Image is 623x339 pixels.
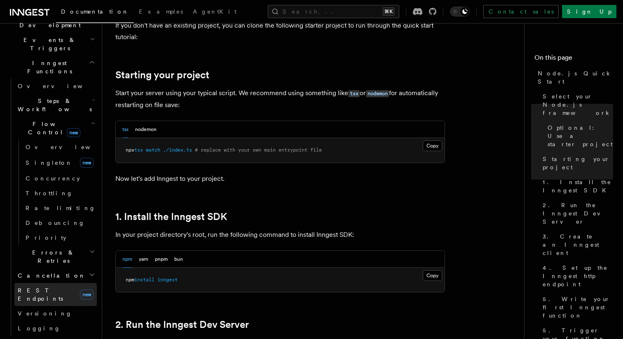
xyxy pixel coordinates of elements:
span: Documentation [61,8,129,15]
kbd: ⌘K [383,7,394,16]
button: Events & Triggers [7,33,97,56]
a: 2. Run the Inngest Dev Server [115,319,249,330]
span: Overview [26,144,110,150]
span: Logging [18,325,61,332]
button: Copy [423,270,442,281]
a: Optional: Use a starter project [544,120,613,152]
button: pnpm [155,251,168,268]
button: Cancellation [14,268,97,283]
p: Start your server using your typical script. We recommend using something like or for automatical... [115,87,445,111]
a: tsx [348,89,360,97]
span: Concurrency [26,175,80,182]
span: install [134,277,155,283]
button: Copy [423,140,442,151]
a: Contact sales [483,5,559,18]
a: Logging [14,321,97,336]
a: Examples [134,2,188,22]
button: Search...⌘K [268,5,399,18]
a: 5. Write your first Inngest function [539,292,613,323]
a: 4. Set up the Inngest http endpoint [539,260,613,292]
span: new [80,158,94,168]
button: Inngest Functions [7,56,97,79]
a: 1. Install the Inngest SDK [115,211,227,222]
span: 4. Set up the Inngest http endpoint [543,264,613,288]
a: Sign Up [562,5,616,18]
span: Steps & Workflows [14,97,92,113]
div: Inngest Functions [7,79,97,336]
span: Overview [18,83,103,89]
span: Singleton [26,159,73,166]
span: Versioning [18,310,72,317]
span: Cancellation [14,271,86,280]
a: Versioning [14,306,97,321]
button: Errors & Retries [14,245,97,268]
span: 3. Create an Inngest client [543,232,613,257]
h4: On this page [534,53,613,66]
span: npx [126,147,134,153]
span: Debouncing [26,220,85,226]
span: 1. Install the Inngest SDK [543,178,613,194]
button: Toggle dark mode [450,7,470,16]
p: If you don't have an existing project, you can clone the following starter project to run through... [115,20,445,43]
div: Flow Controlnew [14,140,97,245]
a: Starting your project [539,152,613,175]
span: inngest [157,277,178,283]
span: tsx [134,147,143,153]
span: Node.js Quick Start [538,69,613,86]
span: Throttling [26,190,73,196]
a: Rate limiting [22,201,97,215]
span: Select your Node.js framework [543,92,613,117]
a: Overview [22,140,97,154]
a: AgentKit [188,2,241,22]
button: tsx [122,121,129,138]
span: watch [146,147,160,153]
span: Flow Control [14,120,91,136]
span: # replace with your own main entrypoint file [195,147,322,153]
span: Priority [26,234,66,241]
a: 1. Install the Inngest SDK [539,175,613,198]
button: npm [122,251,132,268]
a: Throttling [22,186,97,201]
span: 5. Write your first Inngest function [543,295,613,320]
span: npm [126,277,134,283]
p: In your project directory's root, run the following command to install Inngest SDK: [115,229,445,241]
span: Errors & Retries [14,248,89,265]
p: Now let's add Inngest to your project. [115,173,445,185]
code: nodemon [366,90,389,97]
button: Flow Controlnew [14,117,97,140]
span: Events & Triggers [7,36,90,52]
a: Node.js Quick Start [534,66,613,89]
span: AgentKit [193,8,237,15]
a: REST Endpointsnew [14,283,97,306]
button: Steps & Workflows [14,94,97,117]
button: nodemon [135,121,157,138]
span: Rate limiting [26,205,96,211]
a: Select your Node.js framework [539,89,613,120]
span: new [80,290,94,299]
a: 2. Run the Inngest Dev Server [539,198,613,229]
a: Overview [14,79,97,94]
a: Singletonnew [22,154,97,171]
button: bun [174,251,183,268]
a: 3. Create an Inngest client [539,229,613,260]
code: tsx [348,90,360,97]
span: 2. Run the Inngest Dev Server [543,201,613,226]
a: Concurrency [22,171,97,186]
a: Debouncing [22,215,97,230]
span: REST Endpoints [18,287,63,302]
span: ./index.ts [163,147,192,153]
button: yarn [139,251,148,268]
span: Examples [139,8,183,15]
span: Starting your project [543,155,613,171]
a: nodemon [366,89,389,97]
a: Starting your project [115,69,209,81]
a: Documentation [56,2,134,23]
span: new [67,128,80,137]
span: Optional: Use a starter project [548,124,613,148]
a: Priority [22,230,97,245]
span: Inngest Functions [7,59,89,75]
